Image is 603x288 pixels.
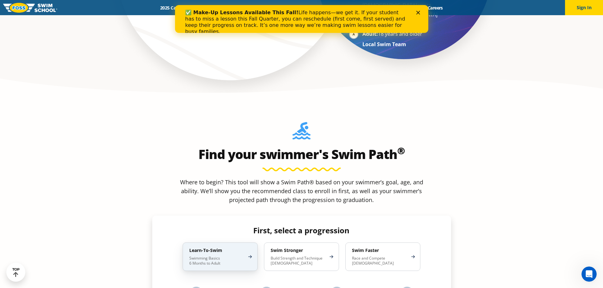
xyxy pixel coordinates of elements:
p: Swimming Basics 6 Months to Adult [189,256,245,266]
iframe: Intercom live chat [581,267,597,282]
img: FOSS Swim School Logo [3,3,57,13]
sup: ® [397,144,405,157]
div: Close [241,6,248,9]
h4: First, select a progression [178,226,425,235]
h2: Find your swimmer's Swim Path [152,147,451,162]
p: Build Strength and Technique [DEMOGRAPHIC_DATA] [271,256,326,266]
a: 2025 Calendar [155,5,194,11]
a: Blog [402,5,422,11]
div: TOP [12,267,20,277]
a: Swim Like [PERSON_NAME] [335,5,402,11]
a: Careers [422,5,448,11]
strong: Local Swim Team [362,41,406,48]
b: ✅ Make-Up Lessons Available This Fall! [10,4,123,10]
p: Where to begin? This tool will show a Swim Path® based on your swimmer’s goal, age, and ability. ... [178,178,426,204]
p: Race and Compete [DEMOGRAPHIC_DATA] [352,256,407,266]
li: 18 years and older [362,29,440,39]
a: About [PERSON_NAME] [276,5,335,11]
h4: Swim Stronger [271,248,326,253]
h4: Swim Faster [352,248,407,253]
strong: Adult: [362,30,378,37]
a: Swim Path® Program [221,5,276,11]
a: Schools [194,5,221,11]
h4: Learn-To-Swim [189,248,245,253]
div: Life happens—we get it. If your student has to miss a lesson this Fall Quarter, you can reschedul... [10,4,233,30]
iframe: Intercom live chat banner [175,5,428,33]
img: Foss-Location-Swimming-Pool-Person.svg [292,122,311,144]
